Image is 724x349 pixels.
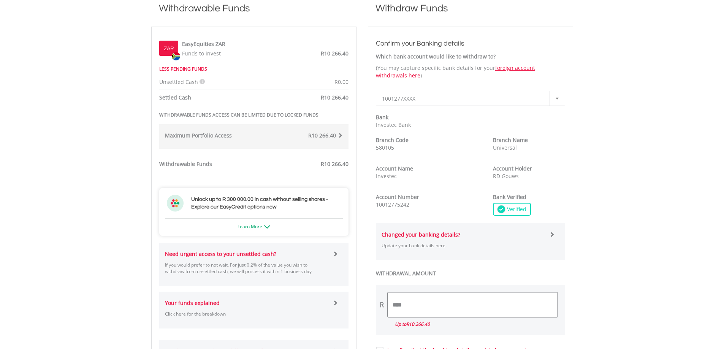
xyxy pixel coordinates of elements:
[493,165,532,172] strong: Account Holder
[238,223,270,230] a: Learn More
[321,160,349,167] span: R10 266.40
[191,196,341,211] h3: Unlock up to R 300 000.00 in cash without selling shares - Explore our EasyCredit options now
[368,2,573,23] h1: Withdraw Funds
[151,2,356,23] h1: Withdrawable Funds
[165,311,327,317] p: Click here for the breakdown
[376,165,413,172] strong: Account Name
[376,64,565,79] p: (You may capture specific bank details for your )
[159,94,191,101] strong: Settled Cash
[376,114,388,121] strong: Bank
[382,231,460,238] strong: Changed your banking details?
[159,160,212,167] strong: Withdrawable Funds
[376,136,409,144] strong: Branch Code
[376,53,496,60] strong: Which bank account would like to withdraw to?
[264,225,270,229] img: ec-arrow-down.png
[376,144,394,151] span: 580105
[376,121,411,128] span: Investec Bank
[159,112,318,118] strong: WITHDRAWABLE FUNDS ACCESS CAN BE LIMITED DUE TO LOCKED FUNDS
[172,52,180,60] img: zar.png
[165,132,232,139] strong: Maximum Portfolio Access
[493,136,528,144] strong: Branch Name
[376,270,565,277] label: WITHDRAWAL AMOUNT
[182,50,221,57] span: Funds to invest
[164,45,174,52] label: ZAR
[376,38,565,49] h3: Confirm your Banking details
[167,195,184,212] img: ec-flower.svg
[321,94,349,101] span: R10 266.40
[382,91,548,106] span: 1001277XXXX
[380,300,384,310] div: R
[376,64,535,79] a: foreign account withdrawals here
[493,144,517,151] span: Universal
[334,78,349,85] span: R0.00
[406,321,430,327] span: R10 266.40
[165,262,327,275] p: If you would prefer to not wait. For just 0.2% of the value you wish to withdraw from unsettled c...
[159,66,207,72] strong: LESS PENDING FUNDS
[376,193,419,201] strong: Account Number
[395,321,430,327] i: Up to
[165,299,220,306] strong: Your funds explained
[165,250,276,257] strong: Need urgent access to your unsettled cash?
[376,201,409,208] span: 10012775242
[308,132,336,139] span: R10 266.40
[493,172,519,180] span: RD Gouws
[505,205,526,213] span: Verified
[321,50,349,57] span: R10 266.40
[493,193,526,201] strong: Bank Verified
[382,242,544,249] p: Update your bank details here.
[376,172,397,180] span: Investec
[159,78,198,85] span: Unsettled Cash
[182,40,225,48] label: EasyEquities ZAR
